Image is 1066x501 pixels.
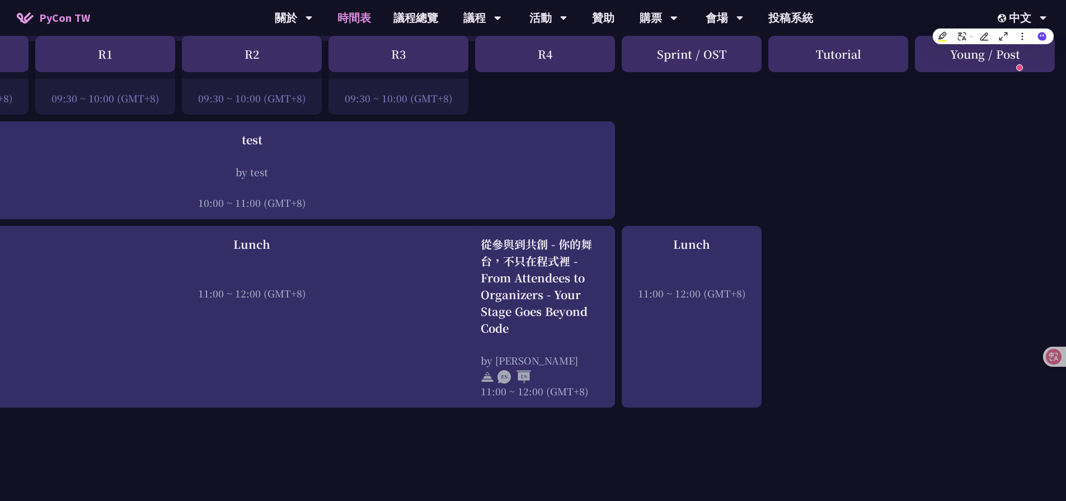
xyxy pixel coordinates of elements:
[622,36,762,72] div: Sprint / OST
[475,36,615,72] div: R4
[627,286,756,300] div: 11:00 ~ 12:00 (GMT+8)
[39,10,90,26] span: PyCon TW
[17,12,34,23] img: Home icon of PyCon TW 2025
[182,36,322,72] div: R2
[35,36,175,72] div: R1
[768,36,908,72] div: Tutorial
[6,4,101,32] a: PyCon TW
[481,236,609,337] div: 從參與到共創 - 你的舞台，不只在程式裡 - From Attendees to Organizers - Your Stage Goes Beyond Code
[481,353,609,367] div: by [PERSON_NAME]
[497,370,531,384] img: ENEN.5a408d1.svg
[187,91,316,105] div: 09:30 ~ 10:00 (GMT+8)
[328,36,468,72] div: R3
[915,36,1055,72] div: Young / Post
[481,236,609,398] a: 從參與到共創 - 你的舞台，不只在程式裡 - From Attendees to Organizers - Your Stage Goes Beyond Code by [PERSON_NAME...
[334,91,463,105] div: 09:30 ~ 10:00 (GMT+8)
[41,91,170,105] div: 09:30 ~ 10:00 (GMT+8)
[998,14,1009,22] img: Locale Icon
[481,370,494,384] img: svg+xml;base64,PHN2ZyB4bWxucz0iaHR0cDovL3d3dy53My5vcmcvMjAwMC9zdmciIHdpZHRoPSIyNCIgaGVpZ2h0PSIyNC...
[481,384,609,398] div: 11:00 ~ 12:00 (GMT+8)
[627,236,756,253] div: Lunch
